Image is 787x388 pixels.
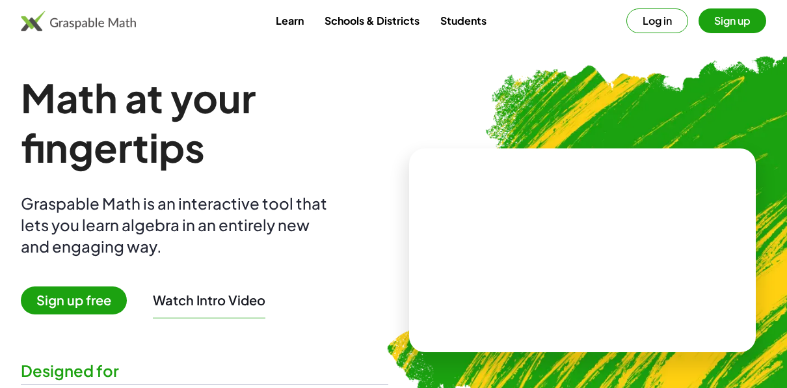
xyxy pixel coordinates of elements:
div: Designed for [21,360,388,381]
div: Graspable Math is an interactive tool that lets you learn algebra in an entirely new and engaging... [21,193,333,257]
button: Watch Intro Video [153,292,265,309]
a: Students [430,8,497,33]
a: Schools & Districts [314,8,430,33]
span: Sign up free [21,286,127,314]
button: Log in [626,8,688,33]
button: Sign up [699,8,766,33]
h1: Math at your fingertips [21,73,388,172]
video: What is this? This is dynamic math notation. Dynamic math notation plays a central role in how Gr... [485,202,680,299]
a: Learn [265,8,314,33]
